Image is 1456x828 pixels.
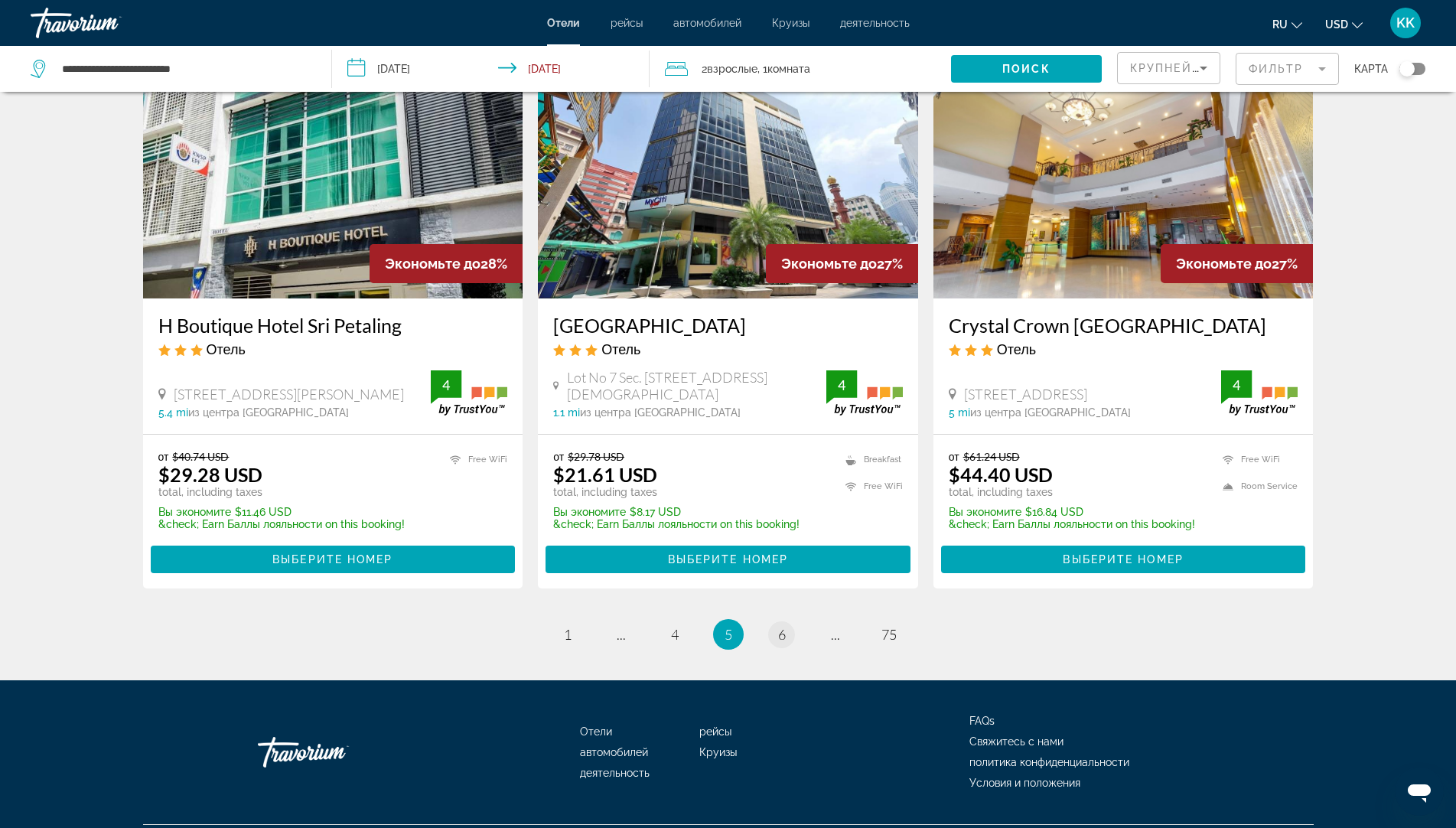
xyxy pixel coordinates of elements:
span: Выберите номер [272,553,393,566]
img: trustyou-badge.svg [431,370,507,416]
mat-select: Sort by [1130,59,1207,77]
a: Выберите номер [151,549,516,566]
span: Выберите номер [668,553,788,566]
a: Crystal Crown [GEOGRAPHIC_DATA] [949,314,1298,337]
li: Breakfast [838,450,903,469]
p: &check; Earn Баллы лояльности on this booking! [949,518,1195,530]
span: ... [617,626,626,643]
nav: Pagination [143,619,1314,650]
li: Free WiFi [442,450,507,469]
span: Круизы [699,746,737,758]
span: Отель [207,341,246,357]
li: Room Service [1215,477,1298,496]
span: Экономьте до [385,256,480,272]
a: автомобилей [673,17,741,29]
div: 27% [766,244,918,283]
p: total, including taxes [949,486,1195,498]
a: Travorium [258,729,411,775]
span: Отель [601,341,640,357]
a: Свяжитесь с нами [969,735,1063,748]
span: Выберите номер [1063,553,1183,566]
span: Вы экономите [158,506,231,518]
button: User Menu [1386,7,1425,39]
a: Hotel image [143,54,523,298]
button: Выберите номер [151,546,516,573]
span: Экономьте до [1176,256,1272,272]
ins: $44.40 USD [949,463,1053,486]
p: &check; Earn Баллы лояльности on this booking! [553,518,800,530]
img: Hotel image [933,54,1314,298]
p: $11.46 USD [158,506,405,518]
a: политика конфиденциальности [969,756,1129,768]
a: Hotel image [538,54,918,298]
a: Отели [580,725,612,738]
span: от [158,450,169,463]
span: из центра [GEOGRAPHIC_DATA] [970,406,1131,419]
span: ru [1272,18,1288,31]
span: [STREET_ADDRESS] [964,386,1087,403]
span: рейсы [611,17,643,29]
span: 5.4 mi [158,406,188,419]
div: 27% [1161,244,1313,283]
p: total, including taxes [158,486,405,498]
p: &check; Earn Баллы лояльности on this booking! [158,518,405,530]
span: ... [831,626,840,643]
button: Выберите номер [941,546,1306,573]
a: FAQs [969,715,995,727]
button: Toggle map [1388,62,1425,76]
button: Выберите номер [546,546,910,573]
span: KK [1396,15,1415,31]
a: Отели [547,17,580,29]
a: деятельность [840,17,910,29]
span: 1.1 mi [553,406,580,419]
iframe: Кнопка запуска окна обмена сообщениями [1395,767,1444,816]
div: 28% [370,244,523,283]
button: Поиск [951,55,1102,83]
del: $61.24 USD [963,450,1020,463]
span: рейсы [699,725,731,738]
span: Экономьте до [781,256,877,272]
a: Travorium [31,3,184,43]
button: Check-in date: Sep 22, 2025 Check-out date: Sep 23, 2025 [332,46,649,92]
div: 4 [1221,376,1252,394]
a: Выберите номер [941,549,1306,566]
div: 3 star Hotel [949,341,1298,357]
div: 4 [826,376,857,394]
a: автомобилей [580,746,648,758]
span: Вы экономите [949,506,1021,518]
li: Free WiFi [1215,450,1298,469]
a: Условия и положения [969,777,1080,789]
del: $40.74 USD [172,450,229,463]
a: деятельность [580,767,650,779]
span: Комната [767,63,810,75]
div: 3 star Hotel [158,341,508,357]
span: карта [1354,58,1388,80]
del: $29.78 USD [568,450,624,463]
button: Change currency [1325,13,1363,35]
a: H Boutique Hotel Sri Petaling [158,314,508,337]
span: 2 [702,58,757,80]
a: Выберите номер [546,549,910,566]
span: 6 [778,626,786,643]
span: из центра [GEOGRAPHIC_DATA] [188,406,349,419]
p: $16.84 USD [949,506,1195,518]
a: Круизы [772,17,809,29]
li: Free WiFi [838,477,903,496]
img: trustyou-badge.svg [1221,370,1298,416]
span: Взрослые [707,63,757,75]
span: Отель [997,341,1036,357]
span: от [949,450,959,463]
